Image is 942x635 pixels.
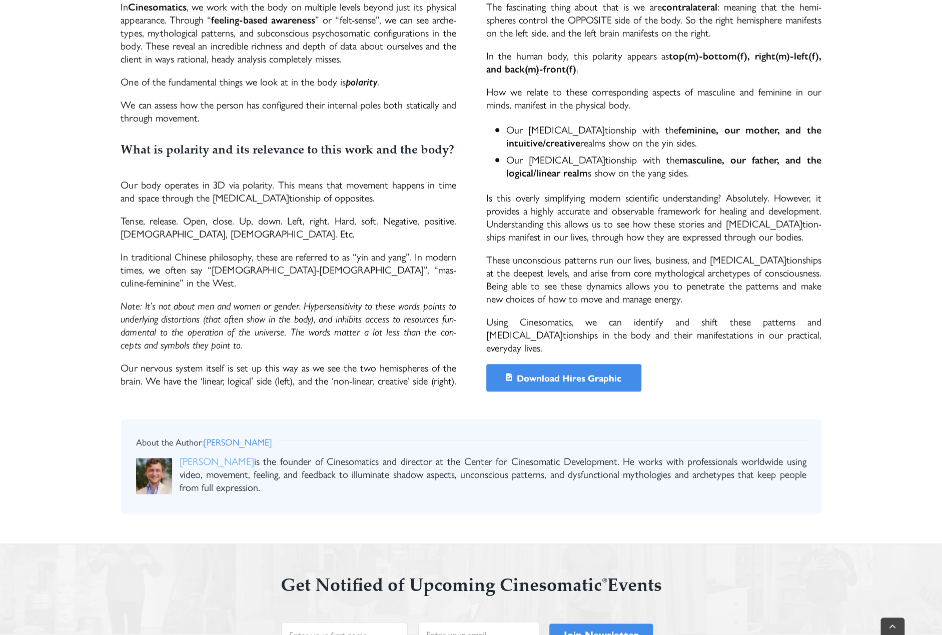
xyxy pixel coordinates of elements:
a: [PERSON_NAME] [204,435,272,448]
strong: top(m)-bottom(f), right(m)-left(f), and back(m)-front(f) [486,48,821,75]
strong: fem­i­nine, our mother, and the intuitive/creative [506,122,821,149]
h3: Get Noti­fied of Upcom­ing Cine­so­mat­ic Events [136,576,806,598]
span: Down­load Hires Graphic [517,372,621,383]
p: These uncon­scious pat­terns run our lives, busi­ness, and [MEDICAL_DATA]­tion­ships at the deep­... [486,253,821,305]
strong: mas­cu­line, our father, and the logical/linear realm [506,152,821,179]
sup: ® [602,576,607,584]
h3: About the Author: [136,436,272,447]
a: Down­load Hires Graphic [486,364,642,391]
a: [PERSON_NAME] [180,453,254,468]
li: Our [MEDICAL_DATA]­tion­ship with the realms show on the yin sides. [506,121,821,151]
strong: polar­i­ty [345,74,377,88]
strong: feel­ing-based aware­ness [211,12,315,26]
p: How we relate to these cor­re­spond­ing aspects of mas­cu­line and fem­i­nine in our minds, man­i... [486,85,821,111]
p: Using Cine­so­mat­ics, we can iden­ti­fy and shift these pat­terns and [MEDICAL_DATA]­tion­ships ... [486,315,821,354]
p: We can assess how the person has con­fig­ured their inter­nal poles both sta­t­i­cal­ly and throu... [121,98,456,124]
p: One of the fun­da­men­tal things we look at in the body is . [121,75,456,88]
li: Our [MEDICAL_DATA]­tion­ship with the s show on the yang sides. [506,151,821,181]
p: Is this overly sim­pli­fy­ing modern sci­en­tif­ic under­stand­ing? Absolute­ly. How­ev­er, it pr... [486,191,821,243]
p: In tra­di­tion­al Chi­nese phi­los­o­phy, these are referred to as “yin and yang”. In modern time... [121,250,456,289]
strong: What is polar­i­ty and its rel­e­vance to this work and the body? [121,144,454,157]
p: In the human body, this polar­i­ty appears as . [486,49,821,75]
em: Note: It’s not about men and women or gender. Hyper­sen­si­tiv­i­ty to these words points to unde... [121,298,456,351]
p: Tense, release. Open, close. Up, down. Left, right. Hard, soft. Neg­a­tive, pos­i­tive. [DEMOGRAP... [121,214,456,240]
div: is the founder of Cinesomatics and director at the Center for Cinesomatic Development. He works w... [136,454,806,493]
p: Our body oper­ates in 3D via polar­i­ty. This means that move­ment hap­pens in time and space thr... [121,178,456,204]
